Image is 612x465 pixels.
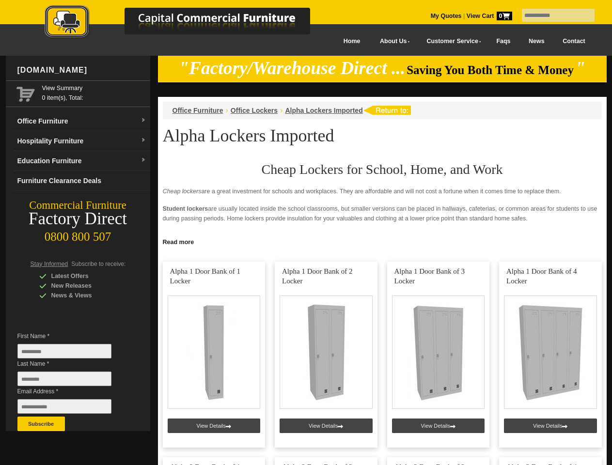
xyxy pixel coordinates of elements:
[6,199,150,212] div: Commercial Furniture
[226,106,228,115] li: ›
[280,106,282,115] li: ›
[497,12,512,20] span: 0
[42,83,146,101] span: 0 item(s), Total:
[14,131,150,151] a: Hospitality Furnituredropdown
[14,151,150,171] a: Education Furnituredropdown
[487,31,520,52] a: Faqs
[285,107,362,114] a: Alpha Lockers Imported
[163,205,208,212] strong: Student lockers
[163,162,602,177] h2: Cheap Lockers for School, Home, and Work
[363,106,411,115] img: return to
[17,344,111,358] input: First Name *
[141,118,146,124] img: dropdown
[39,291,131,300] div: News & Views
[163,188,202,195] em: Cheap lockers
[17,372,111,386] input: Last Name *
[31,261,68,267] span: Stay Informed
[519,31,553,52] a: News
[407,63,574,77] span: Saving You Both Time & Money
[163,204,602,223] p: are usually located inside the school classrooms, but smaller versions can be placed in hallways,...
[163,231,602,250] p: provide a sense of security for the employees. Since no one can enter or touch the locker, it red...
[465,13,512,19] a: View Cart0
[141,157,146,163] img: dropdown
[6,212,150,226] div: Factory Direct
[14,171,150,191] a: Furniture Clearance Deals
[431,13,462,19] a: My Quotes
[173,107,223,114] a: Office Furniture
[42,83,146,93] a: View Summary
[231,107,278,114] a: Office Lockers
[369,31,416,52] a: About Us
[17,417,65,431] button: Subscribe
[17,359,126,369] span: Last Name *
[179,58,405,78] em: "Factory/Warehouse Direct ...
[39,281,131,291] div: New Releases
[163,186,602,196] p: are a great investment for schools and workplaces. They are affordable and will not cost a fortun...
[575,58,585,78] em: "
[6,225,150,244] div: 0800 800 507
[18,5,357,40] img: Capital Commercial Furniture Logo
[158,235,607,247] a: Click to read more
[71,261,126,267] span: Subscribe to receive:
[467,13,512,19] strong: View Cart
[18,5,357,43] a: Capital Commercial Furniture Logo
[17,399,111,414] input: Email Address *
[141,138,146,143] img: dropdown
[17,331,126,341] span: First Name *
[14,111,150,131] a: Office Furnituredropdown
[553,31,594,52] a: Contact
[416,31,487,52] a: Customer Service
[17,387,126,396] span: Email Address *
[39,271,131,281] div: Latest Offers
[14,56,150,85] div: [DOMAIN_NAME]
[163,126,602,145] h1: Alpha Lockers Imported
